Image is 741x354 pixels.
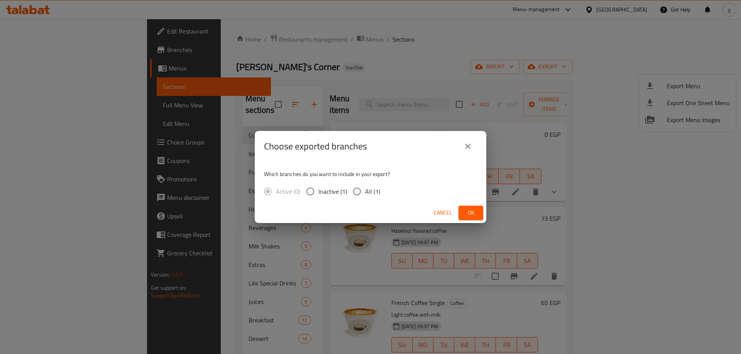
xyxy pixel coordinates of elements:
span: Ok [465,208,477,218]
span: Inactive (1) [318,187,347,196]
span: All (1) [365,187,380,196]
button: close [458,137,477,156]
h2: Choose exported branches [264,140,367,153]
span: Cancel [434,208,452,218]
p: Which branches do you want to include in your export? [264,170,477,178]
span: Active (0) [276,187,300,196]
button: Cancel [431,206,455,220]
button: Ok [458,206,483,220]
